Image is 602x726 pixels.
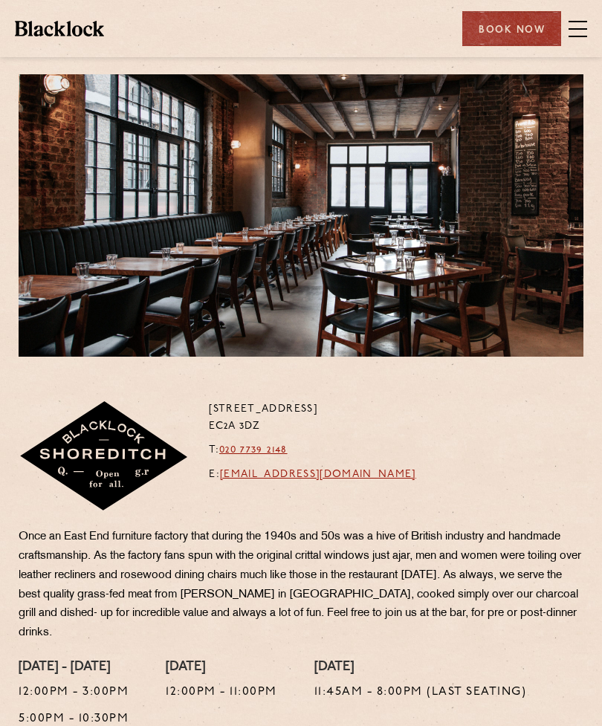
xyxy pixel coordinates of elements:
[314,660,527,676] h4: [DATE]
[19,683,129,702] p: 12:00pm - 3:00pm
[19,660,129,676] h4: [DATE] - [DATE]
[219,444,288,456] a: 020 7739 2148
[314,683,527,702] p: 11:45am - 8:00pm (Last seating)
[166,660,277,676] h4: [DATE]
[220,469,416,480] a: [EMAIL_ADDRESS][DOMAIN_NAME]
[462,11,561,46] div: Book Now
[15,21,104,36] img: BL_Textured_Logo-footer-cropped.svg
[209,467,416,484] p: E:
[19,401,190,513] img: Shoreditch-stamp-v2-default.svg
[19,528,583,643] p: Once an East End furniture factory that during the 1940s and 50s was a hive of British industry a...
[209,401,416,435] p: [STREET_ADDRESS] EC2A 3DZ
[166,683,277,702] p: 12:00pm - 11:00pm
[209,442,416,459] p: T:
